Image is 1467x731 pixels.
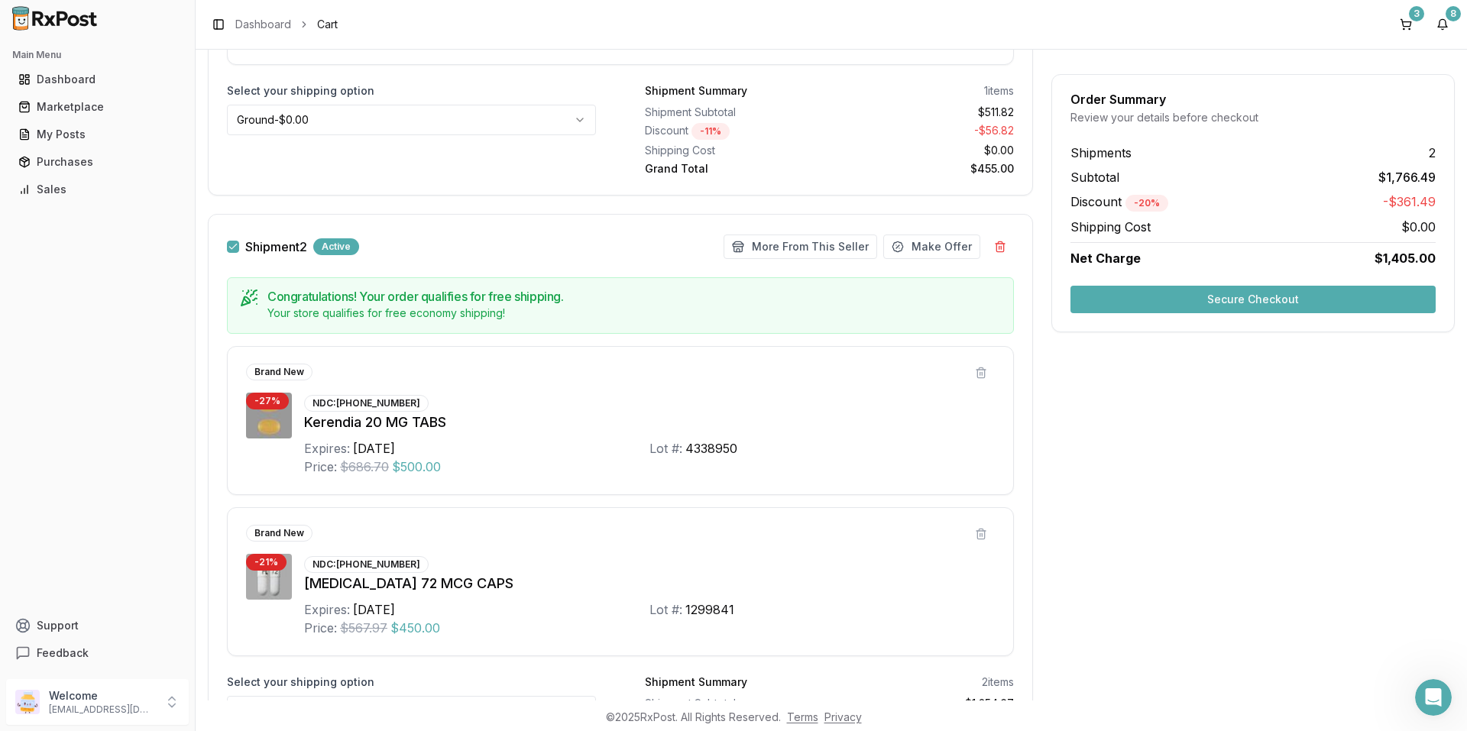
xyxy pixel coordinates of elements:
label: Select your shipping option [227,83,596,99]
div: Shipping Cost [645,143,824,158]
span: Subtotal [1070,168,1119,186]
div: Your store qualifies for free economy shipping! [267,306,1001,321]
div: [DATE] [353,600,395,619]
span: $1,766.49 [1378,168,1436,186]
div: 1 items [984,83,1014,99]
h5: Congratulations! Your order qualifies for free shipping. [267,290,1001,302]
span: -$361.49 [1383,192,1436,212]
button: Marketplace [6,95,189,119]
span: $1,405.00 [1375,249,1436,267]
span: $567.97 [340,619,387,637]
a: Marketplace [12,93,183,121]
div: - 27 % [246,393,289,409]
button: 8 [1430,12,1455,37]
span: Net Charge [1070,251,1141,266]
div: 2 items [982,674,1014,690]
span: Feedback [37,645,89,661]
nav: breadcrumb [235,17,338,32]
div: 1299841 [685,600,734,619]
button: Make Offer [883,235,980,259]
div: Price: [304,458,337,476]
span: Shipments [1070,144,1132,162]
div: Shipment Summary [645,83,747,99]
a: Dashboard [235,17,291,32]
div: Shipment Subtotal [645,696,824,711]
button: Feedback [6,639,189,667]
img: Kerendia 20 MG TABS [246,393,292,438]
label: Select your shipping option [227,674,596,690]
button: My Posts [6,122,189,147]
span: $0.00 [1401,218,1436,236]
div: $455.00 [836,161,1015,176]
div: Grand Total [645,161,824,176]
div: 8 [1446,6,1461,21]
div: $0.00 [836,143,1015,158]
div: Discount [645,123,824,140]
span: $686.70 [340,458,389,476]
iframe: Intercom live chat [1415,679,1452,716]
a: Sales [12,176,183,203]
img: User avatar [15,690,40,714]
div: Active [313,238,359,255]
span: Shipment 2 [245,241,307,253]
img: Linzess 72 MCG CAPS [246,554,292,600]
a: Terms [787,710,818,723]
div: NDC: [PHONE_NUMBER] [304,395,429,412]
div: Sales [18,182,176,197]
span: 2 [1429,144,1436,162]
a: Privacy [824,710,862,723]
div: Brand New [246,364,313,380]
a: Dashboard [12,66,183,93]
button: Dashboard [6,67,189,92]
div: - $56.82 [836,123,1015,140]
div: $511.82 [836,105,1015,120]
span: $450.00 [390,619,440,637]
div: - 11 % [691,123,730,140]
span: $500.00 [392,458,441,476]
div: $1,254.67 [836,696,1015,711]
div: - 20 % [1125,195,1168,212]
div: Expires: [304,600,350,619]
div: Shipment Summary [645,674,747,690]
div: Lot #: [649,600,682,619]
div: NDC: [PHONE_NUMBER] [304,556,429,573]
div: 3 [1409,6,1424,21]
button: Secure Checkout [1070,286,1436,313]
p: Welcome [49,688,155,704]
div: Order Summary [1070,93,1436,105]
img: RxPost Logo [6,6,104,31]
a: Purchases [12,148,183,176]
button: Sales [6,177,189,202]
span: Discount [1070,194,1168,209]
div: [MEDICAL_DATA] 72 MCG CAPS [304,573,995,594]
p: [EMAIL_ADDRESS][DOMAIN_NAME] [49,704,155,716]
div: Purchases [18,154,176,170]
div: 4338950 [685,439,737,458]
div: - 21 % [246,554,287,571]
button: Support [6,612,189,639]
div: Price: [304,619,337,637]
div: Brand New [246,525,313,542]
div: Lot #: [649,439,682,458]
h2: Main Menu [12,49,183,61]
div: Dashboard [18,72,176,87]
span: Cart [317,17,338,32]
div: My Posts [18,127,176,142]
div: Review your details before checkout [1070,110,1436,125]
span: Shipping Cost [1070,218,1151,236]
div: Marketplace [18,99,176,115]
div: Kerendia 20 MG TABS [304,412,995,433]
div: [DATE] [353,439,395,458]
div: Shipment Subtotal [645,105,824,120]
button: 3 [1394,12,1418,37]
a: My Posts [12,121,183,148]
div: Expires: [304,439,350,458]
button: Purchases [6,150,189,174]
button: More From This Seller [724,235,877,259]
